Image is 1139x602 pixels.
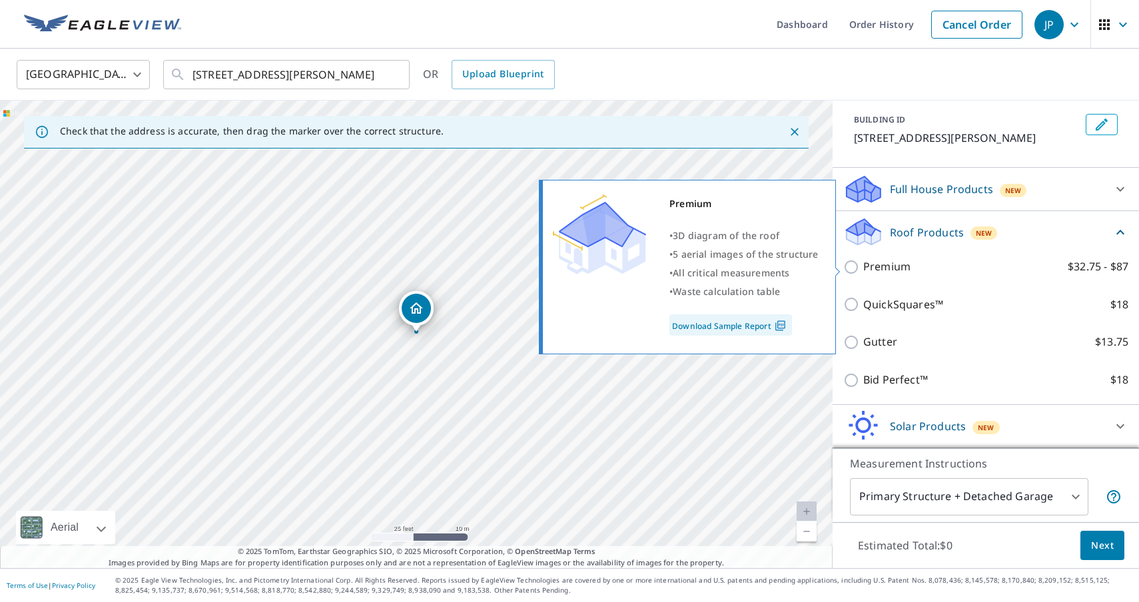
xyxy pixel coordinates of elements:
p: $18 [1110,296,1128,313]
span: Next [1091,537,1114,554]
p: Measurement Instructions [850,455,1122,471]
p: $32.75 - $87 [1068,258,1128,275]
div: • [669,264,819,282]
p: Estimated Total: $0 [847,531,963,560]
span: Waste calculation table [673,285,780,298]
p: Gutter [863,334,897,350]
span: All critical measurements [673,266,789,279]
span: New [1005,185,1022,196]
span: New [978,422,994,433]
span: 5 aerial images of the structure [673,248,818,260]
a: Terms [573,546,595,556]
span: New [976,228,992,238]
div: Solar ProductsNew [843,410,1128,442]
div: JP [1034,10,1064,39]
button: Close [786,123,803,141]
div: [GEOGRAPHIC_DATA] [17,56,150,93]
p: Solar Products [890,418,966,434]
p: Premium [863,258,911,275]
a: Current Level 20, Zoom Out [797,521,817,541]
p: BUILDING ID [854,114,905,125]
a: Download Sample Report [669,314,792,336]
button: Edit building 1 [1086,114,1118,135]
div: OR [423,60,555,89]
a: OpenStreetMap [515,546,571,556]
p: QuickSquares™ [863,296,943,313]
p: $13.75 [1095,334,1128,350]
a: Cancel Order [931,11,1022,39]
div: Premium [669,194,819,213]
a: Terms of Use [7,581,48,590]
p: Full House Products [890,181,993,197]
span: 3D diagram of the roof [673,229,779,242]
div: • [669,245,819,264]
p: Roof Products [890,224,964,240]
a: Privacy Policy [52,581,95,590]
p: $18 [1110,372,1128,388]
a: Current Level 20, Zoom In Disabled [797,501,817,521]
img: Premium [553,194,646,274]
p: © 2025 Eagle View Technologies, Inc. and Pictometry International Corp. All Rights Reserved. Repo... [115,575,1132,595]
div: Roof ProductsNew [843,216,1128,248]
input: Search by address or latitude-longitude [192,56,382,93]
span: Upload Blueprint [462,66,544,83]
p: [STREET_ADDRESS][PERSON_NAME] [854,130,1080,146]
span: © 2025 TomTom, Earthstar Geographics SIO, © 2025 Microsoft Corporation, © [238,546,595,557]
button: Next [1080,531,1124,561]
span: Your report will include the primary structure and a detached garage if one exists. [1106,489,1122,505]
div: Primary Structure + Detached Garage [850,478,1088,515]
div: Dropped pin, building 1, Residential property, 1505 Tudor Dr Moore, OK 73160 [399,291,434,332]
p: | [7,581,95,589]
a: Upload Blueprint [452,60,554,89]
img: EV Logo [24,15,181,35]
div: Aerial [16,511,115,544]
div: Aerial [47,511,83,544]
div: • [669,226,819,245]
p: Bid Perfect™ [863,372,928,388]
div: • [669,282,819,301]
p: Check that the address is accurate, then drag the marker over the correct structure. [60,125,444,137]
div: Full House ProductsNew [843,173,1128,205]
img: Pdf Icon [771,320,789,332]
